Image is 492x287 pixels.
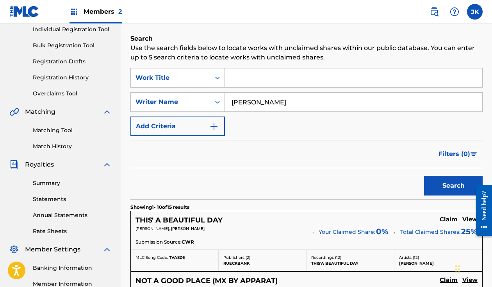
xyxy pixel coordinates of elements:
[434,144,483,164] button: Filters (0)
[467,4,483,20] div: User Menu
[471,152,477,156] img: filter
[439,149,470,159] span: Filters ( 0 )
[376,226,389,237] span: 0 %
[25,245,80,254] span: Member Settings
[447,4,462,20] div: Help
[84,7,122,16] span: Members
[426,4,442,20] a: Public Search
[453,249,492,287] iframe: Chat Widget
[223,255,301,260] p: Publishers ( 2 )
[130,117,225,136] button: Add Criteria
[25,107,55,117] span: Matching
[33,195,112,203] a: Statements
[33,126,112,135] a: Matching Tool
[182,239,194,246] span: CWR
[130,43,483,62] p: Use the search fields below to locate works with unclaimed shares within our public database. You...
[400,228,460,235] span: Total Claimed Shares:
[169,255,185,260] span: TVASZ6
[440,216,458,223] h5: Claim
[430,7,439,16] img: search
[135,226,205,231] span: [PERSON_NAME], [PERSON_NAME]
[70,7,79,16] img: Top Rightsholders
[209,122,219,131] img: 9d2ae6d4665cec9f34b9.svg
[311,260,389,266] p: THIS'A BEAUTIFUL DAY
[311,255,389,260] p: Recordings ( 12 )
[399,260,478,266] p: [PERSON_NAME]
[399,255,478,260] p: Artists ( 12 )
[462,216,478,223] h5: View
[102,107,112,117] img: expand
[33,264,112,272] a: Banking Information
[33,25,112,34] a: Individual Registration Tool
[102,160,112,169] img: expand
[33,74,112,82] a: Registration History
[9,6,39,17] img: MLC Logo
[33,142,112,151] a: Match History
[9,107,19,117] img: Matching
[450,7,459,16] img: help
[135,239,182,246] span: Submission Source:
[462,216,478,224] a: View
[25,160,54,169] span: Royalties
[130,68,483,199] form: Search Form
[223,260,301,266] p: RUECKBANK
[135,255,168,260] span: MLC Song Code:
[135,73,206,83] div: Work Title
[470,179,492,242] iframe: Resource Center
[461,226,478,237] span: 25 %
[9,245,19,254] img: Member Settings
[135,216,223,225] h5: THIS' A BEAUTIFUL DAY
[33,227,112,235] a: Rate Sheets
[33,211,112,219] a: Annual Statements
[135,97,206,107] div: Writer Name
[455,257,460,281] div: Drag
[424,176,483,196] button: Search
[9,160,19,169] img: Royalties
[33,90,112,98] a: Overclaims Tool
[319,228,375,236] span: Your Claimed Share:
[33,41,112,50] a: Bulk Registration Tool
[118,8,122,15] span: 2
[102,245,112,254] img: expand
[33,57,112,66] a: Registration Drafts
[130,34,483,43] h6: Search
[130,204,189,211] p: Showing 1 - 10 of 15 results
[440,276,458,284] h5: Claim
[33,179,112,187] a: Summary
[135,276,278,285] h5: NOT A GOOD PLACE (MX BY APPARAT)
